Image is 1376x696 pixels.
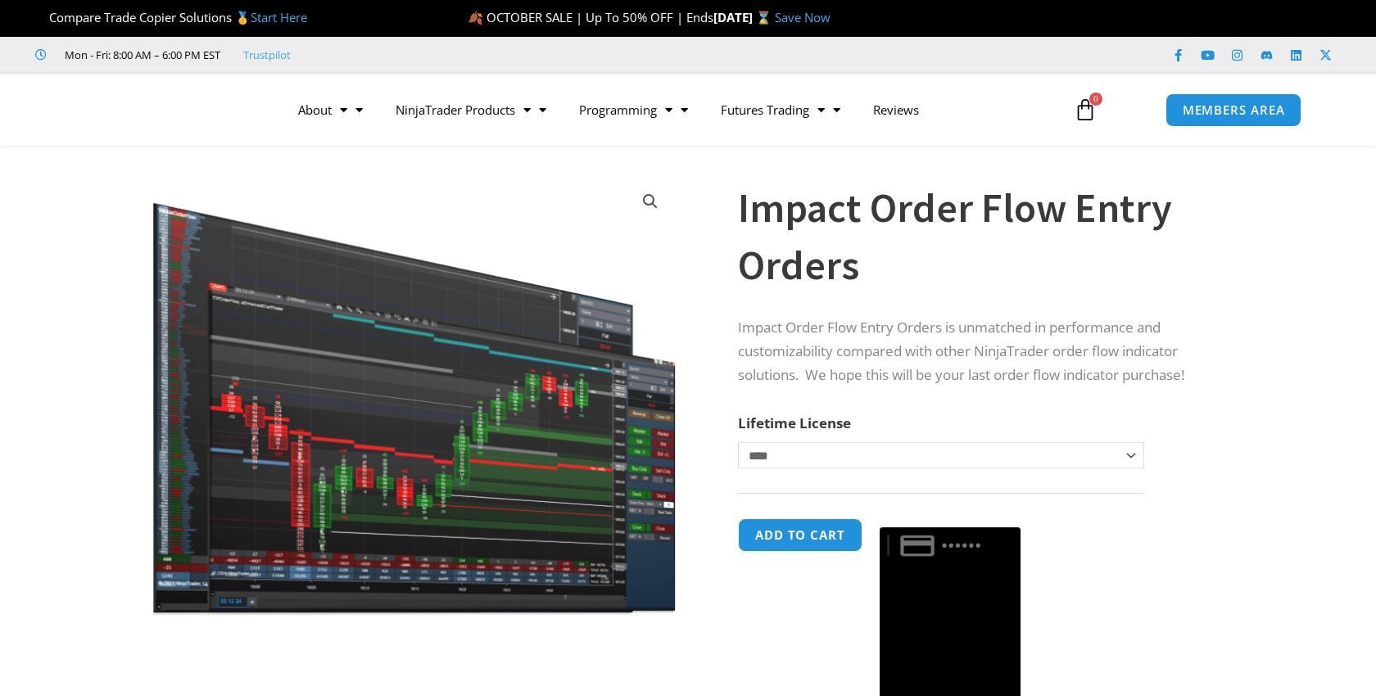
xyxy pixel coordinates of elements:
[563,91,704,129] a: Programming
[775,9,831,25] a: Save Now
[1089,93,1102,106] span: 0
[941,537,982,555] text: ••••••
[151,174,677,619] img: of4
[36,11,48,24] img: 🏆
[282,91,1055,129] nav: Menu
[636,187,665,216] a: View full-screen image gallery
[876,516,1024,517] iframe: Secure payment input frame
[282,91,379,129] a: About
[738,179,1216,294] h1: Impact Order Flow Entry Orders
[379,91,563,129] a: NinjaTrader Products
[713,9,775,25] strong: [DATE] ⌛
[35,9,307,25] span: Compare Trade Copier Solutions 🥇
[243,45,291,65] a: Trustpilot
[75,80,251,139] img: LogoAI | Affordable Indicators – NinjaTrader
[738,518,862,552] button: Add to cart
[857,91,935,129] a: Reviews
[61,45,220,65] span: Mon - Fri: 8:00 AM – 6:00 PM EST
[738,477,763,488] a: Clear options
[468,9,713,25] span: 🍂 OCTOBER SALE | Up To 50% OFF | Ends
[1049,86,1121,133] a: 0
[1183,104,1285,116] span: MEMBERS AREA
[251,9,307,25] a: Start Here
[1166,93,1302,127] a: MEMBERS AREA
[738,414,851,432] label: Lifetime License
[704,91,857,129] a: Futures Trading
[738,316,1216,387] p: Impact Order Flow Entry Orders is unmatched in performance and customizability compared with othe...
